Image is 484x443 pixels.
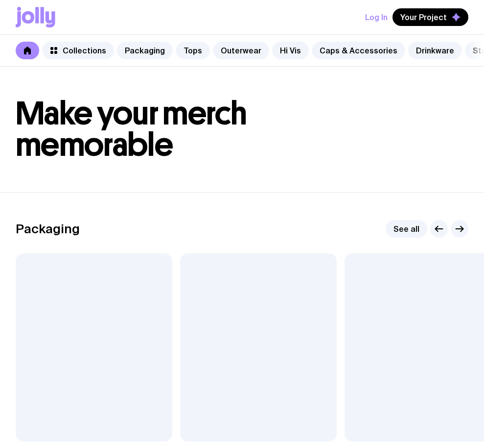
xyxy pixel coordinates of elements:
[117,42,173,59] a: Packaging
[400,12,447,22] span: Your Project
[42,42,114,59] a: Collections
[365,8,388,26] button: Log In
[408,42,462,59] a: Drinkware
[392,8,468,26] button: Your Project
[213,42,269,59] a: Outerwear
[176,42,210,59] a: Tops
[451,410,474,433] iframe: Intercom live chat
[386,220,427,238] a: See all
[63,46,106,55] span: Collections
[16,94,247,164] span: Make your merch memorable
[16,221,80,236] h2: Packaging
[312,42,405,59] a: Caps & Accessories
[272,42,309,59] a: Hi Vis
